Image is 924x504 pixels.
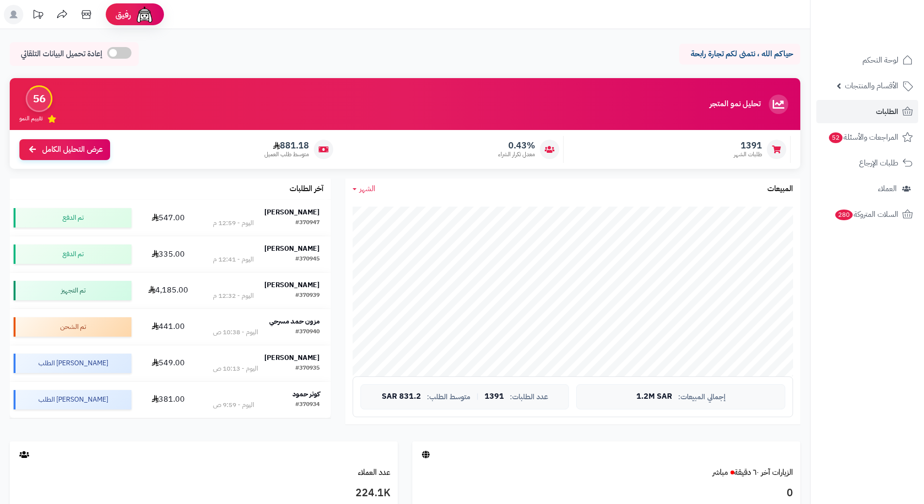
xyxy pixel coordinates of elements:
a: العملاء [816,177,918,200]
div: #370939 [295,291,320,301]
td: 441.00 [135,309,202,345]
div: [PERSON_NAME] الطلب [14,354,131,373]
div: تم الدفع [14,208,131,228]
td: 4,185.00 [135,273,202,309]
a: تحديثات المنصة [26,5,50,27]
div: [PERSON_NAME] الطلب [14,390,131,409]
a: طلبات الإرجاع [816,151,918,175]
span: الطلبات [876,105,898,118]
strong: مزون حمد مسرحي [269,316,320,326]
div: اليوم - 9:59 ص [213,400,254,410]
span: رفيق [115,9,131,20]
span: متوسط الطلب: [427,393,470,401]
a: الطلبات [816,100,918,123]
span: 1391 [734,140,762,151]
h3: 0 [420,485,793,502]
a: عدد العملاء [358,467,390,478]
span: طلبات الشهر [734,150,762,159]
span: 0.43% [498,140,535,151]
h3: المبيعات [767,185,793,194]
span: السلات المتروكة [834,208,898,221]
span: معدل تكرار الشراء [498,150,535,159]
img: logo-2.png [858,27,915,48]
td: 381.00 [135,382,202,418]
div: اليوم - 12:59 م [213,218,254,228]
span: 1391 [485,392,504,401]
span: 52 [829,132,843,143]
h3: آخر الطلبات [290,185,324,194]
div: تم الشحن [14,317,131,337]
td: 549.00 [135,345,202,381]
strong: [PERSON_NAME] [264,353,320,363]
span: 831.2 SAR [382,392,421,401]
td: 335.00 [135,236,202,272]
p: حياكم الله ، نتمنى لكم تجارة رابحة [686,49,793,60]
span: طلبات الإرجاع [859,156,898,170]
td: 547.00 [135,200,202,236]
a: عرض التحليل الكامل [19,139,110,160]
span: إعادة تحميل البيانات التلقائي [21,49,102,60]
h3: 224.1K [17,485,390,502]
strong: [PERSON_NAME] [264,280,320,290]
a: الشهر [353,183,375,195]
strong: [PERSON_NAME] [264,244,320,254]
div: #370945 [295,255,320,264]
div: تم الدفع [14,244,131,264]
span: المراجعات والأسئلة [828,130,898,144]
span: 1.2M SAR [636,392,672,401]
h3: تحليل نمو المتجر [710,100,761,109]
a: لوحة التحكم [816,49,918,72]
span: 280 [835,210,853,220]
span: لوحة التحكم [862,53,898,67]
div: اليوم - 12:41 م [213,255,254,264]
img: ai-face.png [135,5,154,24]
div: #370940 [295,327,320,337]
div: اليوم - 12:32 م [213,291,254,301]
span: 881.18 [264,140,309,151]
span: الشهر [359,183,375,195]
strong: [PERSON_NAME] [264,207,320,217]
div: #370947 [295,218,320,228]
div: اليوم - 10:38 ص [213,327,258,337]
span: عدد الطلبات: [510,393,548,401]
strong: كوثر حمود [292,389,320,399]
div: #370934 [295,400,320,410]
a: الزيارات آخر ٦٠ دقيقةمباشر [713,467,793,478]
div: اليوم - 10:13 ص [213,364,258,374]
span: تقييم النمو [19,114,43,123]
span: | [476,393,479,400]
span: عرض التحليل الكامل [42,144,103,155]
a: المراجعات والأسئلة52 [816,126,918,149]
small: مباشر [713,467,728,478]
div: #370935 [295,364,320,374]
span: إجمالي المبيعات: [678,393,726,401]
span: العملاء [878,182,897,195]
div: تم التجهيز [14,281,131,300]
a: السلات المتروكة280 [816,203,918,226]
span: متوسط طلب العميل [264,150,309,159]
span: الأقسام والمنتجات [845,79,898,93]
